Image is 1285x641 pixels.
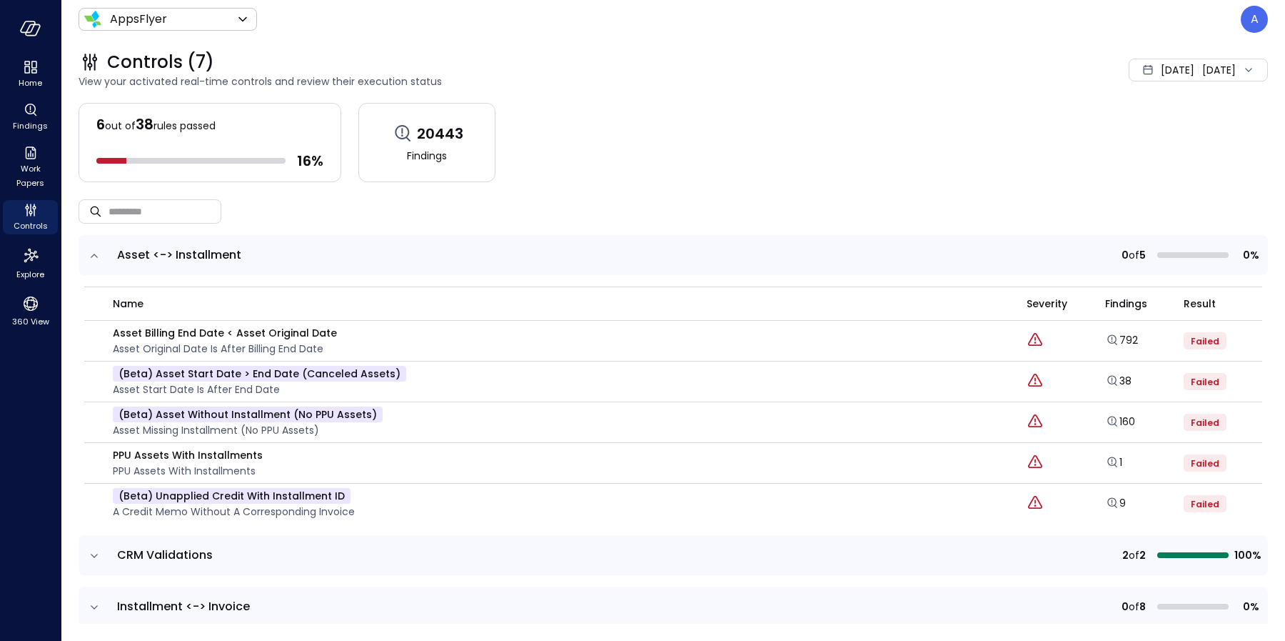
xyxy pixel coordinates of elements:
[1105,377,1132,392] a: Explore findings
[1105,496,1126,510] a: 9
[87,549,101,563] button: expand row
[1191,335,1219,347] span: Failed
[1129,547,1139,563] span: of
[1191,417,1219,429] span: Failed
[1191,457,1219,469] span: Failed
[1122,547,1129,563] span: 2
[1105,296,1147,312] span: Findings
[1129,599,1139,615] span: of
[113,407,383,422] p: (beta) Asset Without Installment (No PPU assets)
[1122,247,1129,263] span: 0
[96,114,105,134] span: 6
[1241,6,1268,33] div: Avi Brandwain
[113,325,337,341] p: Asset Billing End Date < Asset Original Date
[105,119,136,133] span: out of
[113,341,337,357] p: Asset Original Date is After Billing End Date
[1027,296,1067,312] span: Severity
[1234,247,1259,263] span: 0%
[1139,247,1146,263] span: 5
[1027,332,1044,350] div: Critical
[3,200,58,234] div: Controls
[1105,418,1135,432] a: Explore findings
[113,382,406,397] p: Asset start date is after end date
[136,114,153,134] span: 38
[16,267,44,282] span: Explore
[3,292,58,330] div: 360 View
[113,463,263,479] p: PPU Assets with Installments
[3,243,58,283] div: Explore
[1027,372,1044,391] div: Critical
[9,162,52,190] span: Work Papers
[1191,498,1219,510] span: Failed
[1234,599,1259,615] span: 0%
[117,247,241,263] span: Asset <-> Installment
[407,148,447,164] span: Findings
[113,366,406,382] p: (beta) Asset Start Date > End Date (Canceled Assets)
[1184,296,1216,312] span: Result
[1191,376,1219,388] span: Failed
[1105,374,1132,388] a: 38
[19,76,42,90] span: Home
[153,119,216,133] span: rules passed
[113,488,351,504] p: (beta) Unapplied Credit with Installment ID
[117,598,250,615] span: Installment <-> Invoice
[417,124,463,143] span: 20443
[1105,459,1122,473] a: Explore findings
[113,422,383,438] p: Asset missing Installment (No PPU assets)
[358,103,495,182] a: 20443Findings
[1105,414,1135,429] a: 160
[1122,599,1129,615] span: 0
[12,314,49,329] span: 360 View
[1105,500,1126,514] a: Explore findings
[1139,547,1146,563] span: 2
[13,119,48,133] span: Findings
[1105,333,1138,347] a: 792
[117,547,213,563] span: CRM Validations
[3,143,58,192] div: Work Papers
[87,600,101,615] button: expand row
[1161,62,1194,78] span: [DATE]
[1105,337,1138,351] a: Explore findings
[297,151,323,170] span: 16 %
[113,447,263,463] p: PPU Assets with Installments
[110,11,167,28] p: AppsFlyer
[1105,455,1122,469] a: 1
[1027,495,1044,513] div: Critical
[113,296,143,312] span: name
[1129,247,1139,263] span: of
[3,100,58,134] div: Findings
[1027,454,1044,472] div: Critical
[107,51,214,74] span: Controls (7)
[87,249,101,263] button: expand row
[1139,599,1146,615] span: 8
[1251,11,1259,28] p: A
[84,11,101,28] img: Icon
[113,504,355,520] p: A credit memo without a corresponding invoice
[1027,413,1044,432] div: Critical
[3,57,58,91] div: Home
[79,74,918,89] span: View your activated real-time controls and review their execution status
[1234,547,1259,563] span: 100%
[14,219,48,233] span: Controls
